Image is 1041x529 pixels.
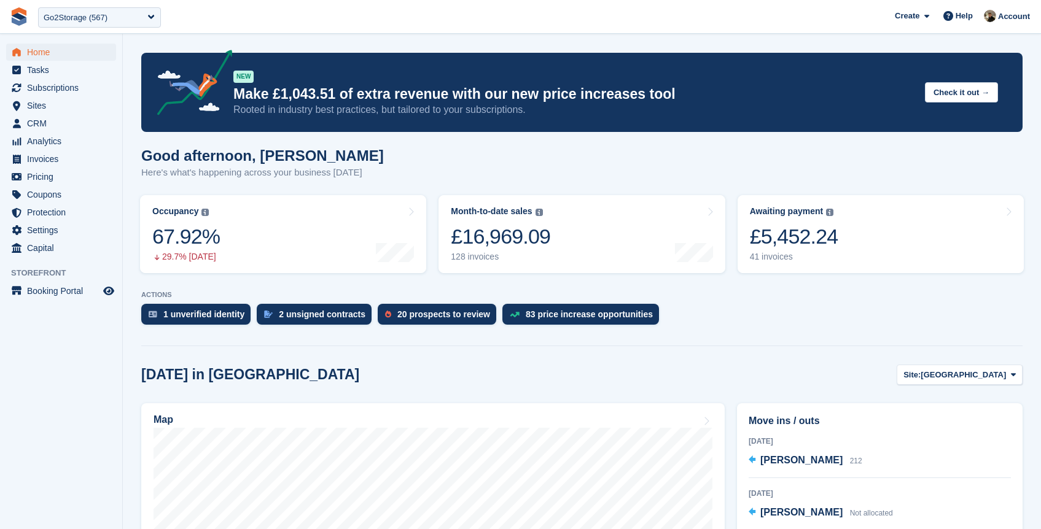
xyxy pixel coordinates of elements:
h2: Move ins / outs [749,414,1011,428]
a: menu [6,150,116,168]
a: Month-to-date sales £16,969.09 128 invoices [439,195,725,273]
div: [DATE] [749,488,1011,499]
div: NEW [233,71,254,83]
span: Help [956,10,973,22]
a: menu [6,239,116,257]
span: CRM [27,115,101,132]
img: icon-info-grey-7440780725fd019a000dd9b08b2336e03edf1995a4989e88bcd33f0948082b44.svg [201,209,209,216]
div: 67.92% [152,224,220,249]
a: menu [6,204,116,221]
a: Preview store [101,284,116,298]
a: [PERSON_NAME] Not allocated [749,505,893,521]
div: 29.7% [DATE] [152,252,220,262]
span: [PERSON_NAME] [760,507,843,517]
span: Protection [27,204,101,221]
a: menu [6,115,116,132]
a: menu [6,168,116,185]
div: £5,452.24 [750,224,838,249]
span: Create [895,10,919,22]
div: 128 invoices [451,252,550,262]
a: menu [6,222,116,239]
span: Sites [27,97,101,114]
div: [DATE] [749,436,1011,447]
a: Awaiting payment £5,452.24 41 invoices [738,195,1024,273]
a: menu [6,133,116,150]
span: Home [27,44,101,61]
span: Account [998,10,1030,23]
a: 2 unsigned contracts [257,304,378,331]
a: menu [6,79,116,96]
div: 41 invoices [750,252,838,262]
span: Storefront [11,267,122,279]
button: Check it out → [925,82,998,102]
span: Site: [903,369,921,381]
div: Awaiting payment [750,206,824,217]
span: Capital [27,239,101,257]
div: Month-to-date sales [451,206,532,217]
img: icon-info-grey-7440780725fd019a000dd9b08b2336e03edf1995a4989e88bcd33f0948082b44.svg [536,209,543,216]
a: 20 prospects to review [378,304,502,331]
a: menu [6,44,116,61]
img: contract_signature_icon-13c848040528278c33f63329250d36e43548de30e8caae1d1a13099fd9432cc5.svg [264,311,273,318]
p: Rooted in industry best practices, but tailored to your subscriptions. [233,103,915,117]
a: Occupancy 67.92% 29.7% [DATE] [140,195,426,273]
img: verify_identity-adf6edd0f0f0b5bbfe63781bf79b02c33cf7c696d77639b501bdc392416b5a36.svg [149,311,157,318]
span: [PERSON_NAME] [760,455,843,465]
div: 1 unverified identity [163,309,244,319]
span: Not allocated [850,509,893,517]
img: Oliver Bruce [984,10,996,22]
p: Make £1,043.51 of extra revenue with our new price increases tool [233,85,915,103]
img: price-adjustments-announcement-icon-8257ccfd72463d97f412b2fc003d46551f7dbcb40ab6d574587a9cd5c0d94... [147,50,233,120]
img: stora-icon-8386f47178a22dfd0bd8f6a31ec36ba5ce8667c1dd55bd0f319d3a0aa187defe.svg [10,7,28,26]
a: [PERSON_NAME] 212 [749,453,862,469]
img: prospect-51fa495bee0391a8d652442698ab0144808aea92771e9ea1ae160a38d050c398.svg [385,311,391,318]
span: Booking Portal [27,282,101,299]
span: Settings [27,222,101,239]
span: [GEOGRAPHIC_DATA] [921,369,1006,381]
span: Tasks [27,61,101,79]
h1: Good afternoon, [PERSON_NAME] [141,147,384,164]
p: ACTIONS [141,291,1023,299]
div: Occupancy [152,206,198,217]
a: menu [6,97,116,114]
img: price_increase_opportunities-93ffe204e8149a01c8c9dc8f82e8f89637d9d84a8eef4429ea346261dce0b2c0.svg [510,312,520,317]
div: £16,969.09 [451,224,550,249]
a: menu [6,282,116,299]
span: Pricing [27,168,101,185]
a: menu [6,186,116,203]
span: Subscriptions [27,79,101,96]
span: Invoices [27,150,101,168]
a: 1 unverified identity [141,304,257,331]
img: icon-info-grey-7440780725fd019a000dd9b08b2336e03edf1995a4989e88bcd33f0948082b44.svg [826,209,833,216]
a: menu [6,61,116,79]
span: Analytics [27,133,101,150]
div: 20 prospects to review [397,309,490,319]
h2: Map [154,414,173,425]
span: Coupons [27,186,101,203]
div: 83 price increase opportunities [526,309,653,319]
p: Here's what's happening across your business [DATE] [141,166,384,180]
div: 2 unsigned contracts [279,309,365,319]
span: 212 [850,457,862,465]
button: Site: [GEOGRAPHIC_DATA] [897,365,1023,385]
div: Go2Storage (567) [44,12,107,24]
a: 83 price increase opportunities [502,304,665,331]
h2: [DATE] in [GEOGRAPHIC_DATA] [141,366,359,383]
